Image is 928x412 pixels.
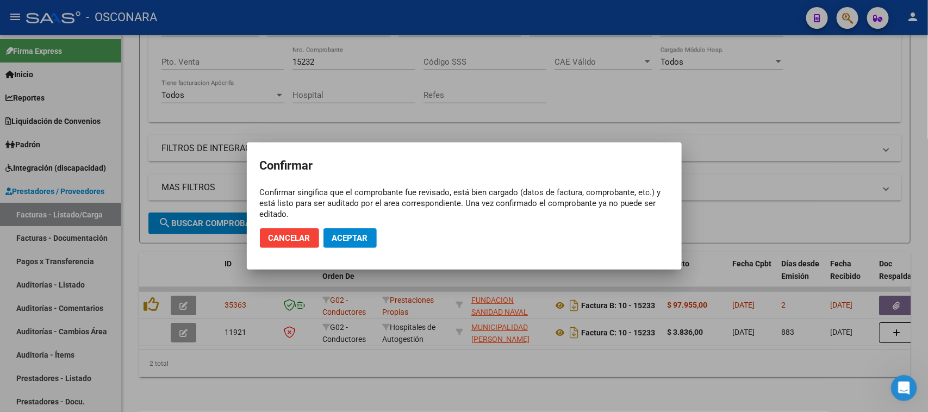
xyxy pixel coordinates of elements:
[260,228,319,248] button: Cancelar
[269,233,310,243] span: Cancelar
[891,375,917,401] iframe: Intercom live chat
[323,228,377,248] button: Aceptar
[260,155,669,176] h2: Confirmar
[260,187,669,220] div: Confirmar singifica que el comprobante fue revisado, está bien cargado (datos de factura, comprob...
[332,233,368,243] span: Aceptar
